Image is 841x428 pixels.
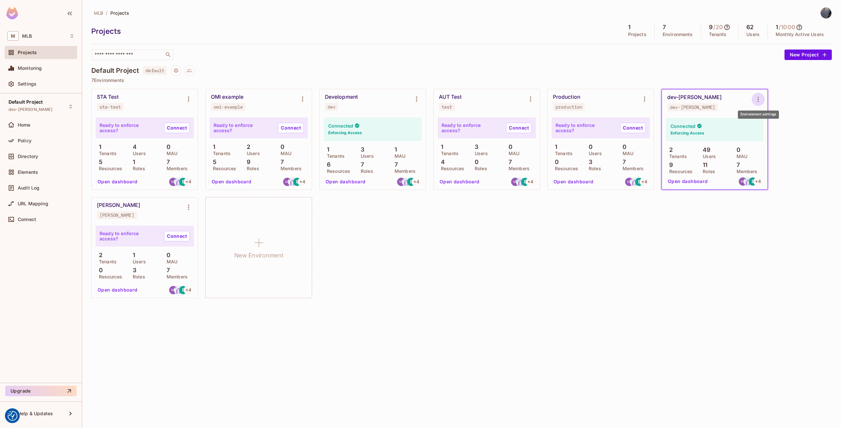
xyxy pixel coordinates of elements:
[699,169,715,174] p: Roles
[402,178,410,186] img: raphaela.hotten@web.de
[357,161,364,168] p: 7
[97,94,119,100] div: STA Test
[163,252,170,258] p: 0
[243,159,250,165] p: 9
[552,166,578,171] p: Resources
[106,10,107,16] li: /
[110,10,129,16] span: Projects
[551,176,596,187] button: Open dashboard
[410,92,423,106] button: Environment settings
[776,24,778,31] h5: 1
[96,259,117,264] p: Tenants
[96,151,117,156] p: Tenants
[619,151,633,156] p: MAU
[666,162,673,168] p: 9
[776,32,824,37] p: Monthly Active Users
[174,286,182,294] img: raphaela.hotten@web.de
[414,179,419,184] span: + 4
[186,288,191,292] span: + 4
[506,123,532,133] a: Connect
[709,32,727,37] p: Tenants
[243,151,260,156] p: Users
[552,151,573,156] p: Tenants
[397,178,405,186] img: m.lb@outlook.com
[505,166,530,171] p: Members
[628,24,630,31] h5: 1
[278,123,304,133] a: Connect
[357,169,373,174] p: Roles
[277,144,284,150] p: 0
[439,94,462,100] div: AUT Test
[628,32,647,37] p: Projects
[243,144,250,150] p: 2
[511,178,519,186] img: m.lb@outlook.com
[528,179,533,184] span: + 4
[129,267,136,274] p: 3
[438,159,445,165] p: 4
[357,153,374,159] p: Users
[288,178,296,186] img: raphaela.hotten@web.de
[667,94,722,101] div: dev-[PERSON_NAME]
[438,144,443,150] p: 1
[186,179,191,184] span: + 4
[296,92,309,106] button: Environment settings
[211,94,243,100] div: OMI example
[642,179,647,184] span: + 4
[214,104,243,110] div: omi-example
[163,166,188,171] p: Members
[524,179,527,184] span: E
[296,179,299,184] span: E
[638,179,641,184] span: E
[746,24,754,31] h5: 62
[442,104,452,110] div: test
[505,144,512,150] p: 0
[129,274,145,279] p: Roles
[18,50,37,55] span: Projects
[129,151,146,156] p: Users
[210,151,231,156] p: Tenants
[663,32,693,37] p: Environments
[752,179,754,184] span: E
[323,176,368,187] button: Open dashboard
[733,147,740,153] p: 0
[738,111,779,119] div: Environment settings
[163,274,188,279] p: Members
[210,159,216,165] p: 5
[277,151,291,156] p: MAU
[505,159,512,165] p: 7
[391,146,397,153] p: 1
[328,123,353,129] h4: Connected
[746,32,760,37] p: Users
[324,146,329,153] p: 1
[713,24,723,31] h5: / 20
[437,176,482,187] button: Open dashboard
[283,178,291,186] img: m.lb@outlook.com
[18,66,42,71] span: Monitoring
[784,50,832,60] button: New Project
[553,94,580,100] div: Production
[91,67,139,74] h4: Default Project
[96,144,101,150] p: 1
[665,176,711,187] button: Open dashboard
[585,151,602,156] p: Users
[471,166,487,171] p: Roles
[129,166,145,171] p: Roles
[666,154,687,159] p: Tenants
[391,161,398,168] p: 7
[18,138,32,143] span: Policy
[95,285,140,295] button: Open dashboard
[585,159,592,165] p: 3
[8,411,17,421] button: Consent Preferences
[210,144,215,150] p: 1
[324,161,330,168] p: 6
[324,169,350,174] p: Resources
[585,144,593,150] p: 0
[163,144,170,150] p: 0
[471,159,479,165] p: 0
[6,7,18,19] img: SReyMgAAAABJRU5ErkJggg==
[552,144,557,150] p: 1
[638,92,651,106] button: Environment settings
[169,286,177,294] img: m.lb@outlook.com
[243,166,259,171] p: Roles
[174,178,182,186] img: raphaela.hotten@web.de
